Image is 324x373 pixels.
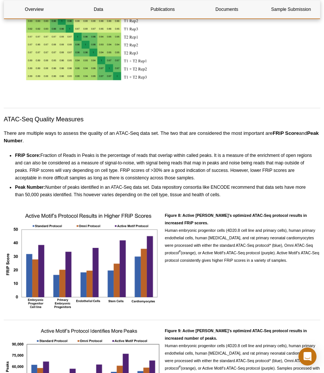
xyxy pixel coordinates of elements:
[15,153,40,158] strong: FRiP Score:
[4,212,159,314] a: Click for full size image
[165,213,307,225] strong: Figure 8: Active [PERSON_NAME]’s optimized ATAC-Seq protocol results in increased FRiP scores.
[197,0,257,18] a: Documents
[15,182,313,198] li: Number of peaks identified in an ATAC-Seq data set. Data repository consortia like ENCODE recomme...
[4,130,320,145] p: There are multiple ways to assess the quality of an ATAC-Seq data set. The two that are considere...
[4,130,319,143] strong: Peak Number
[165,328,307,340] strong: Figure 9: Active [PERSON_NAME]’s optimized ATAC-Seq protocol results in increased number of peaks.
[179,365,181,369] sup: #
[261,0,321,18] a: Sample Submission
[179,250,181,254] sup: #
[15,152,313,182] li: Fraction of Reads in Peaks is the percentage of reads that overlap within called peaks. It is a m...
[4,115,320,124] h3: ATAC-Seq Quality Measures
[273,130,299,136] strong: FRiP Score
[298,348,316,366] div: Open Intercom Messenger
[165,213,319,263] span: Human embryonic progenitor cells (4D20.8 cell line and primary cells), human primary endothelial ...
[4,212,159,312] img: Active Motif’s optimized ATAC-Seq protocol results in increased FRiP scores
[68,0,129,18] a: Data
[15,185,45,190] strong: Peak Number:
[132,0,193,18] a: Publications
[4,0,64,18] a: Overview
